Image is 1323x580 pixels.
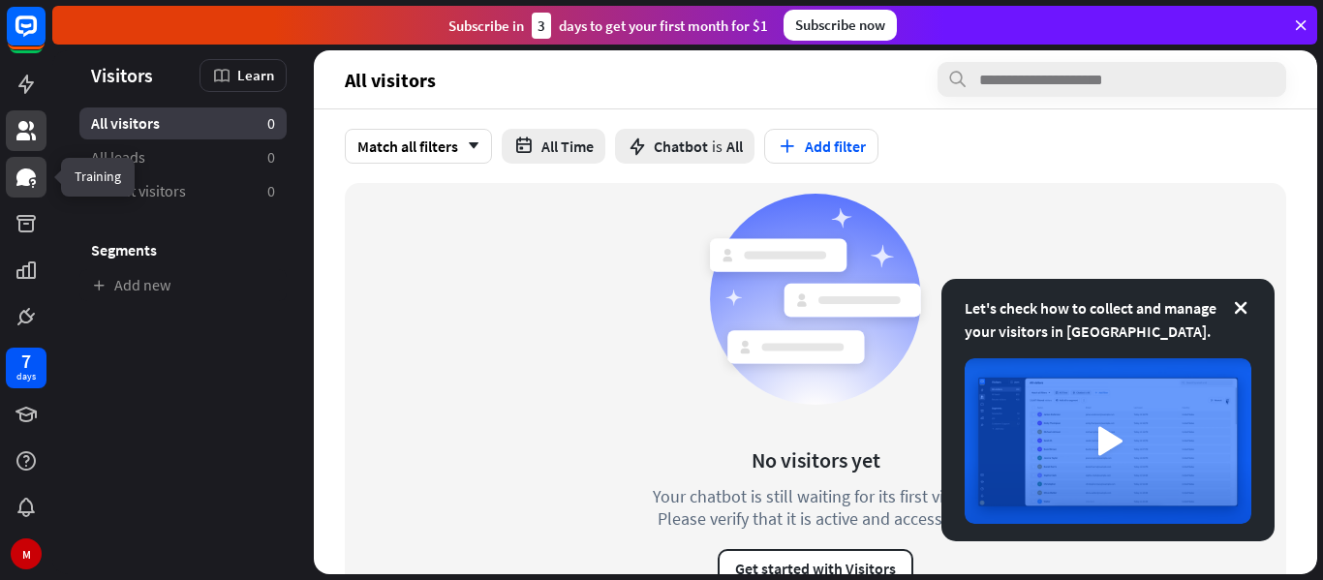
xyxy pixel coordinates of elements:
a: Recent visitors 0 [79,175,287,207]
span: All [726,137,743,156]
span: Recent visitors [91,181,186,201]
span: Chatbot [654,137,708,156]
span: All visitors [91,113,160,134]
aside: 0 [267,181,275,201]
aside: 0 [267,147,275,168]
div: days [16,370,36,383]
span: is [712,137,723,156]
button: Open LiveChat chat widget [15,8,74,66]
i: arrow_down [458,140,479,152]
span: Learn [237,66,274,84]
a: 7 days [6,348,46,388]
h3: Segments [79,240,287,259]
span: All visitors [345,69,436,91]
div: 7 [21,352,31,370]
img: image [965,358,1251,524]
div: Your chatbot is still waiting for its first visitor. Please verify that it is active and accessible. [617,485,1014,530]
span: Visitors [91,64,153,86]
div: Let's check how to collect and manage your visitors in [GEOGRAPHIC_DATA]. [965,296,1251,343]
div: No visitors yet [752,446,880,473]
div: 3 [532,13,551,39]
div: Subscribe now [784,10,897,41]
span: All leads [91,147,145,168]
aside: 0 [267,113,275,134]
div: Subscribe in days to get your first month for $1 [448,13,768,39]
button: Add filter [764,129,878,164]
a: Add new [79,269,287,301]
div: M [11,538,42,569]
a: All leads 0 [79,141,287,173]
div: Match all filters [345,129,492,164]
button: All Time [502,129,605,164]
